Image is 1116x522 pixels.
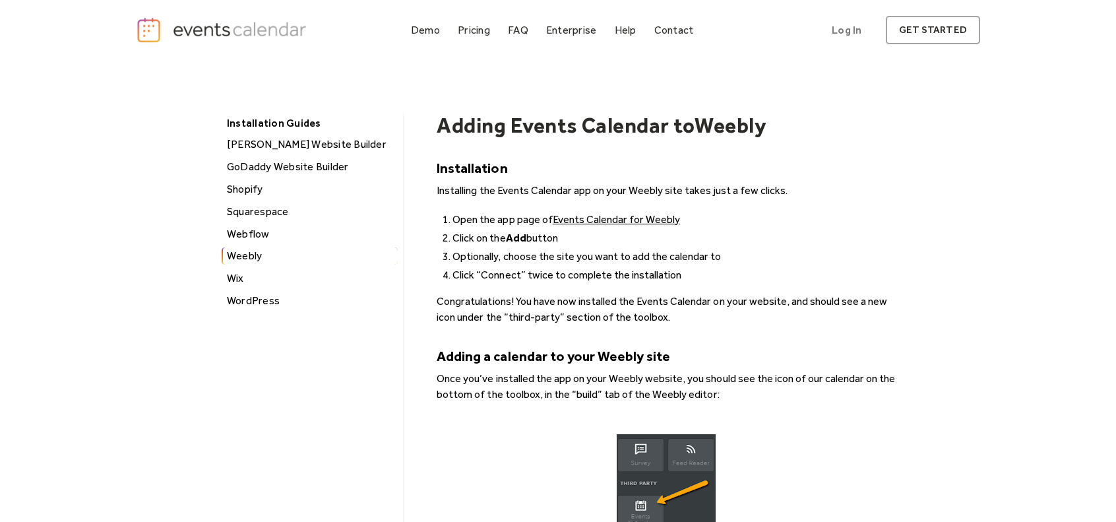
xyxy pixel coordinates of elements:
h5: Adding a calendar to your Weebly site [437,346,896,366]
h1: Adding Events Calendar to [437,113,695,138]
p: Once you’ve installed the app on your Weebly website, you should see the icon of our calendar on ... [437,371,896,403]
a: Shopify [222,181,398,198]
a: Weebly [222,247,398,265]
div: Help [615,26,636,34]
a: FAQ [503,21,534,39]
li: Click “Connect” twice to complete the installation [452,267,896,283]
p: Installing the Events Calendar app on your Weebly site takes just a few clicks. [437,183,896,199]
a: Log In [819,16,875,44]
a: Webflow [222,226,398,243]
a: Enterprise [541,21,602,39]
div: Pricing [458,26,490,34]
a: home [136,16,310,44]
div: Shopify [223,181,398,198]
a: [PERSON_NAME] Website Builder [222,136,398,153]
a: Demo [406,21,445,39]
div: Weebly [223,247,398,265]
a: get started [886,16,980,44]
a: Pricing [452,21,495,39]
div: [PERSON_NAME] Website Builder [223,136,398,153]
div: GoDaddy Website Builder [223,158,398,176]
div: Squarespace [223,203,398,220]
li: Open the app page of [452,212,896,228]
div: Contact [654,26,694,34]
a: Help [609,21,642,39]
div: Installation Guides [220,113,396,133]
li: Optionally, choose the site you want to add the calendar to [452,249,896,265]
h1: Weebly [695,113,766,138]
div: Demo [411,26,440,34]
a: Wix [222,270,398,287]
a: WordPress [222,292,398,310]
strong: Add [506,232,526,244]
a: Contact [649,21,699,39]
h5: Installation [437,158,896,178]
p: Congratulations! You have now installed the Events Calendar on your website, and should see a new... [437,294,896,325]
div: WordPress [223,292,398,310]
div: FAQ [508,26,528,34]
div: Webflow [223,226,398,243]
div: Wix [223,270,398,287]
div: Enterprise [546,26,596,34]
li: Click on the button [452,230,896,246]
a: GoDaddy Website Builder [222,158,398,176]
a: Squarespace [222,203,398,220]
a: Events Calendar for Weebly [553,213,681,226]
